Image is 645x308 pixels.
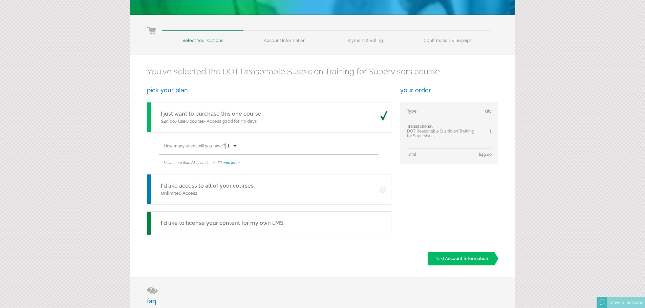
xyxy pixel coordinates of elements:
[161,118,262,125] p: - Access good for 90 days.
[607,297,645,308] div: Leave a message
[445,256,488,261] span: Account Information
[164,155,391,170] div: Have more than 25 users in mind?
[478,152,492,157] span: $49.00
[161,110,262,118] h5: I just want to purchase this one course.
[147,67,498,76] h2: You've selected the DOT Reasonable Suspicion Training for Supervisors course.
[478,129,492,134] div: 1
[147,211,391,235] a: I'd like to license your content for my own LMS.
[407,149,478,157] td: Total
[161,183,255,189] a: I'd like access to all of your courses.
[221,161,240,165] a: Learn More
[243,30,326,43] li: Account Information
[147,287,498,305] h3: faq
[403,30,491,43] li: Confirmation & Receipt
[161,219,284,227] h5: I'd like to license your content for my own LMS.
[161,119,204,124] span: $49.00/user/course
[407,109,478,117] td: Type
[147,87,391,94] h3: pick your plan
[478,109,492,117] td: Qty
[407,124,433,129] span: Transactional
[407,129,474,138] span: DOT Reasonable Suspicion Training for Supervisors
[599,300,605,306] img: Offline
[162,30,243,43] li: Select Your Options
[164,139,391,155] div: How many users will you have?
[400,87,498,94] h3: your order
[326,30,403,43] li: Payment & Billing
[428,252,498,265] a: Next:Account Information
[161,191,197,196] span: Unlimited Access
